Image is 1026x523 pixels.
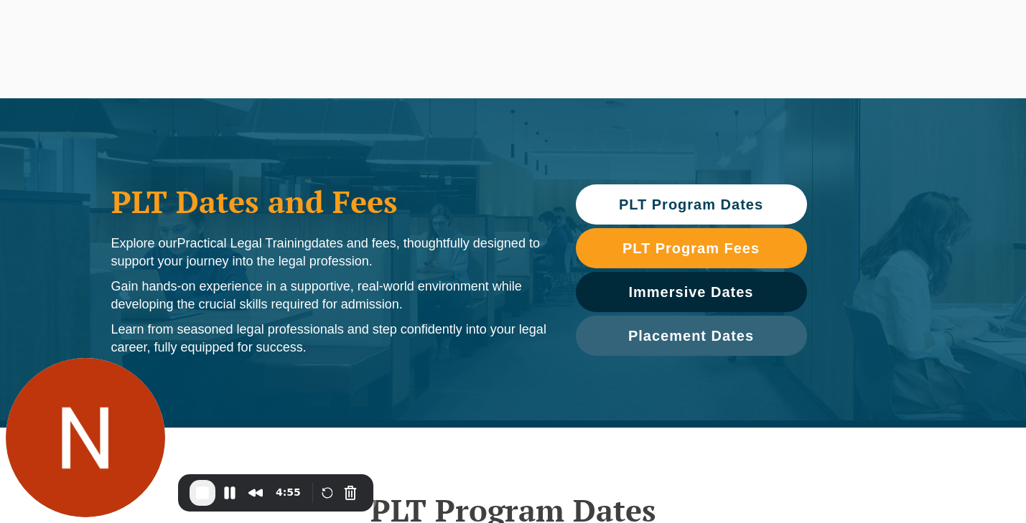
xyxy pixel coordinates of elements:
a: Immersive Dates [576,272,807,312]
a: PLT Program Fees [576,228,807,268]
p: Explore our dates and fees, thoughtfully designed to support your journey into the legal profession. [111,235,547,270]
span: Immersive Dates [629,285,754,299]
span: PLT Program Dates [619,197,763,212]
span: PLT Program Fees [622,241,760,255]
span: Practical Legal Training [177,236,312,250]
span: Placement Dates [628,329,754,343]
p: Learn from seasoned legal professionals and step confidently into your legal career, fully equipp... [111,321,547,357]
a: PLT Program Dates [576,184,807,225]
h1: PLT Dates and Fees [111,184,547,220]
p: Gain hands-on experience in a supportive, real-world environment while developing the crucial ski... [111,278,547,314]
a: Placement Dates [576,316,807,356]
